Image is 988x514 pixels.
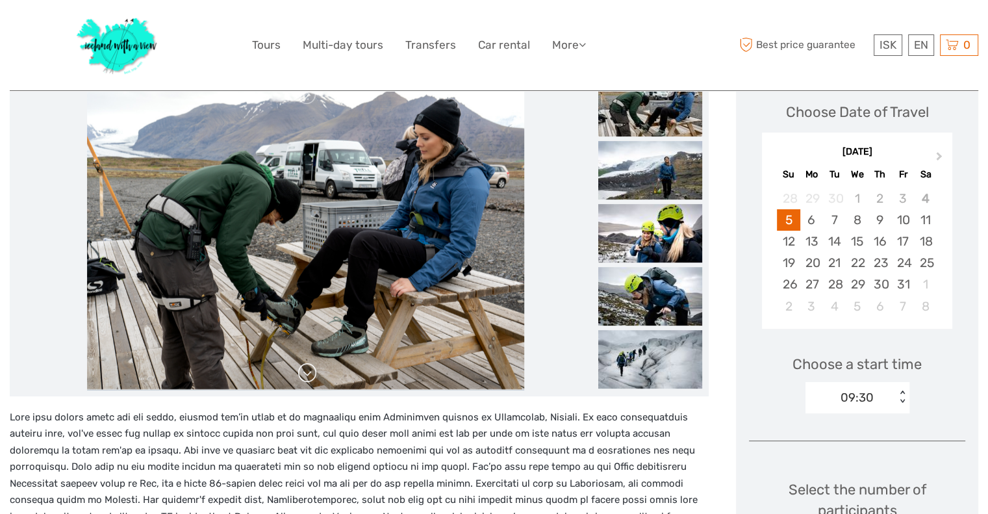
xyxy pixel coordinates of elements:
[777,166,800,183] div: Su
[891,209,914,231] div: Choose Friday, October 10th, 2025
[736,34,870,56] span: Best price guarantee
[891,231,914,252] div: Choose Friday, October 17th, 2025
[405,36,456,55] a: Transfers
[891,188,914,209] div: Not available Friday, October 3rd, 2025
[70,10,165,81] img: 1077-ca632067-b948-436b-9c7a-efe9894e108b_logo_big.jpg
[841,389,874,406] div: 09:30
[891,166,914,183] div: Fr
[598,330,702,389] img: 46a52124fbd142289f1598b35268a6e6_slider_thumbnail.jpeg
[800,166,823,183] div: Mo
[598,204,702,263] img: 2d88c71cca1f4ee0b966cb1a76e89012_slider_thumbnail.jpeg
[478,36,530,55] a: Car rental
[915,209,937,231] div: Choose Saturday, October 11th, 2025
[777,231,800,252] div: Choose Sunday, October 12th, 2025
[823,252,846,274] div: Choose Tuesday, October 21st, 2025
[868,274,891,295] div: Choose Thursday, October 30th, 2025
[552,36,586,55] a: More
[891,274,914,295] div: Choose Friday, October 31st, 2025
[598,267,702,326] img: 51ba656ea82348dfac995bb9b12c95ce_slider_thumbnail.jpeg
[792,354,922,374] span: Choose a start time
[800,274,823,295] div: Choose Monday, October 27th, 2025
[891,252,914,274] div: Choose Friday, October 24th, 2025
[846,274,868,295] div: Choose Wednesday, October 29th, 2025
[915,231,937,252] div: Choose Saturday, October 18th, 2025
[823,209,846,231] div: Choose Tuesday, October 7th, 2025
[786,102,929,122] div: Choose Date of Travel
[823,188,846,209] div: Not available Tuesday, September 30th, 2025
[598,78,702,136] img: 42a9c3d10af543c79fb0c8a56b4a9306_slider_thumbnail.jpeg
[598,141,702,199] img: c02a5f0d3e3f4c8ab797905c592c71ca_slider_thumbnail.jpeg
[846,231,868,252] div: Choose Wednesday, October 15th, 2025
[868,209,891,231] div: Choose Thursday, October 9th, 2025
[915,296,937,317] div: Choose Saturday, November 8th, 2025
[766,188,948,317] div: month 2025-10
[800,252,823,274] div: Choose Monday, October 20th, 2025
[897,391,908,404] div: < >
[777,188,800,209] div: Not available Sunday, September 28th, 2025
[149,20,165,36] button: Open LiveChat chat widget
[915,252,937,274] div: Choose Saturday, October 25th, 2025
[915,274,937,295] div: Choose Saturday, November 1st, 2025
[846,252,868,274] div: Choose Wednesday, October 22nd, 2025
[777,274,800,295] div: Choose Sunday, October 26th, 2025
[777,252,800,274] div: Choose Sunday, October 19th, 2025
[915,188,937,209] div: Not available Saturday, October 4th, 2025
[777,209,800,231] div: Choose Sunday, October 5th, 2025
[868,188,891,209] div: Not available Thursday, October 2nd, 2025
[868,252,891,274] div: Choose Thursday, October 23rd, 2025
[800,209,823,231] div: Choose Monday, October 6th, 2025
[868,166,891,183] div: Th
[846,296,868,317] div: Choose Wednesday, November 5th, 2025
[762,146,952,159] div: [DATE]
[891,296,914,317] div: Choose Friday, November 7th, 2025
[846,209,868,231] div: Choose Wednesday, October 8th, 2025
[800,296,823,317] div: Choose Monday, November 3rd, 2025
[961,38,972,51] span: 0
[823,231,846,252] div: Choose Tuesday, October 14th, 2025
[930,149,951,170] button: Next Month
[908,34,934,56] div: EN
[915,166,937,183] div: Sa
[252,36,281,55] a: Tours
[846,188,868,209] div: Not available Wednesday, October 1st, 2025
[868,296,891,317] div: Choose Thursday, November 6th, 2025
[846,166,868,183] div: We
[880,38,896,51] span: ISK
[303,36,383,55] a: Multi-day tours
[800,188,823,209] div: Not available Monday, September 29th, 2025
[87,78,524,390] img: 42a9c3d10af543c79fb0c8a56b4a9306_main_slider.jpeg
[800,231,823,252] div: Choose Monday, October 13th, 2025
[823,296,846,317] div: Choose Tuesday, November 4th, 2025
[777,296,800,317] div: Choose Sunday, November 2nd, 2025
[823,166,846,183] div: Tu
[823,274,846,295] div: Choose Tuesday, October 28th, 2025
[868,231,891,252] div: Choose Thursday, October 16th, 2025
[18,23,147,33] p: We're away right now. Please check back later!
